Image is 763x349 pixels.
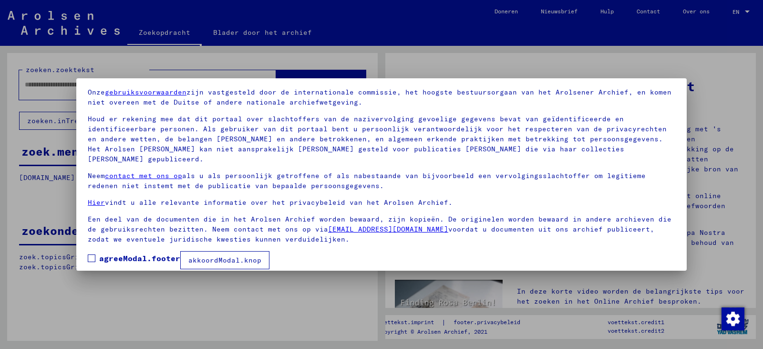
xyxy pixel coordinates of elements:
[105,88,186,96] a: gebruiksvoorwaarden
[88,198,105,207] a: Hier
[328,225,448,233] a: [EMAIL_ADDRESS][DOMAIN_NAME]
[99,254,180,263] font: agreeModal.footer
[88,88,105,96] font: Onze
[180,251,269,269] button: akkoordModal.knop
[88,88,671,106] font: zijn vastgesteld door de internationale commissie, het hoogste bestuursorgaan van het Arolsener A...
[88,171,105,180] font: Neem
[88,115,667,163] font: Houd er rekening mee dat dit portaal over slachtoffers van de nazivervolging gevoelige gegevens b...
[188,256,261,264] font: akkoordModal.knop
[105,171,182,180] a: contact met ons op
[722,307,744,330] img: Wijzigingstoestemming
[721,307,744,330] div: Wijzigingstoestemming
[88,215,671,233] font: Een deel van de documenten die in het Arolsen Archief worden bewaard, zijn kopieën. De originelen...
[88,171,646,190] font: als u als persoonlijk getroffene of als nabestaande van bijvoorbeeld een vervolgingsslachtoffer o...
[105,198,453,207] font: vindt u alle relevante informatie over het privacybeleid van het Arolsen Archief.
